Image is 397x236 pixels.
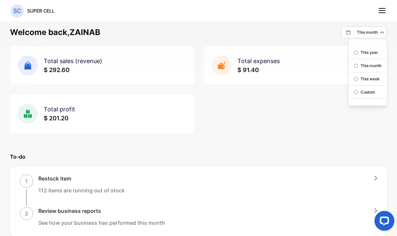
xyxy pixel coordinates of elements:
p: 2 [25,210,28,217]
iframe: LiveChat chat widget [369,208,397,236]
p: This year [361,50,378,56]
h1: Restock item [38,175,125,182]
span: $ 292.60 [44,66,70,73]
p: Custom [361,89,375,95]
p: To-do [10,153,387,161]
h1: Review business reports [38,207,165,215]
p: This month [357,29,378,35]
span: Total profit [44,106,75,113]
p: This week [361,76,380,82]
span: $ 91.40 [237,66,259,73]
p: See how your business has performed this month [38,219,165,227]
span: Total expenses [237,58,280,64]
p: 112 items are running out of stock [38,186,125,194]
p: SUPER CELL [27,7,55,14]
span: $ 201.20 [44,115,69,122]
span: Total sales (revenue) [44,58,102,64]
p: SC [13,7,21,15]
button: This month [341,26,387,38]
p: This month [361,63,381,69]
h1: Welcome back, ZAINAB [10,26,100,38]
p: 1 [25,177,28,185]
